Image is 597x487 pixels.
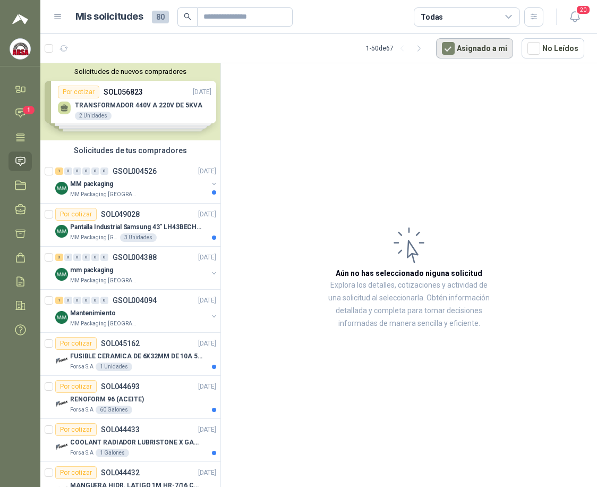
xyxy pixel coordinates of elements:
div: Por cotizar [55,337,97,350]
p: MM packaging [70,179,113,189]
p: [DATE] [198,209,216,220]
a: Por cotizarSOL044433[DATE] Company LogoCOOLANT RADIADOR LUBRISTONE X GALON-NForsa S.A1 Galones [40,419,220,462]
div: 0 [73,297,81,304]
img: Logo peakr [12,13,28,26]
div: 3 Unidades [120,233,157,242]
div: 0 [64,254,72,261]
div: 0 [91,254,99,261]
p: SOL044432 [101,469,140,476]
div: Solicitudes de tus compradores [40,140,220,161]
div: 1 [55,167,63,175]
p: FUSIBLE CERAMICA DE 6X32MM DE 10A 500V H [70,351,202,362]
img: Company Logo [10,39,30,59]
p: MM Packaging [GEOGRAPHIC_DATA] [70,190,137,199]
img: Company Logo [55,311,68,324]
a: Por cotizarSOL045162[DATE] Company LogoFUSIBLE CERAMICA DE 6X32MM DE 10A 500V HForsa S.A1 Unidades [40,333,220,376]
button: No Leídos [522,38,584,58]
p: MM Packaging [GEOGRAPHIC_DATA] [70,320,137,328]
a: Por cotizarSOL044693[DATE] Company LogoRENOFORM 96 (ACEITE)Forsa S.A60 Galones [40,376,220,419]
img: Company Logo [55,225,68,238]
div: 0 [64,167,72,175]
div: 0 [73,167,81,175]
p: Explora los detalles, cotizaciones y actividad de una solicitud al seleccionarla. Obtén informaci... [327,279,491,330]
div: 0 [82,297,90,304]
div: 0 [73,254,81,261]
p: [DATE] [198,253,216,263]
p: [DATE] [198,468,216,478]
p: SOL045162 [101,340,140,347]
button: Solicitudes de nuevos compradores [45,68,216,75]
p: SOL044433 [101,426,140,433]
img: Company Logo [55,182,68,195]
div: 0 [100,297,108,304]
p: COOLANT RADIADOR LUBRISTONE X GALON-N [70,438,202,448]
h3: Aún no has seleccionado niguna solicitud [336,267,482,279]
div: 1 - 50 de 67 [366,40,428,57]
span: 1 [23,106,35,114]
div: Por cotizar [55,423,97,436]
a: 1 [8,103,32,123]
p: Forsa S.A [70,363,93,371]
img: Company Logo [55,440,68,453]
div: 1 Galones [96,449,129,457]
div: 1 [55,297,63,304]
p: Mantenimiento [70,308,115,318]
div: 1 Unidades [96,363,132,371]
p: GSOL004526 [113,167,157,175]
div: Por cotizar [55,466,97,479]
p: SOL049028 [101,211,140,218]
div: Todas [421,11,443,23]
div: 0 [91,297,99,304]
p: mm packaging [70,265,113,275]
button: 20 [565,7,584,27]
div: 0 [100,167,108,175]
p: [DATE] [198,296,216,306]
p: MM Packaging [GEOGRAPHIC_DATA] [70,276,137,285]
div: 3 [55,254,63,261]
div: 60 Galones [96,406,132,414]
a: 1 0 0 0 0 0 GSOL004094[DATE] Company LogoMantenimientoMM Packaging [GEOGRAPHIC_DATA] [55,294,218,328]
p: [DATE] [198,166,216,177]
h1: Mis solicitudes [75,9,143,24]
p: [DATE] [198,382,216,392]
p: [DATE] [198,425,216,435]
div: Por cotizar [55,380,97,393]
img: Company Logo [55,268,68,281]
div: Por cotizar [55,208,97,221]
div: 0 [64,297,72,304]
p: MM Packaging [GEOGRAPHIC_DATA] [70,233,118,242]
div: 0 [91,167,99,175]
span: search [184,13,191,20]
p: SOL044693 [101,383,140,390]
div: Solicitudes de nuevos compradoresPor cotizarSOL056823[DATE] TRANSFORMADOR 440V A 220V DE 5KVA2 Un... [40,63,220,140]
p: [DATE] [198,339,216,349]
div: 0 [100,254,108,261]
p: RENOFORM 96 (ACEITE) [70,394,144,405]
img: Company Logo [55,397,68,410]
p: Forsa S.A [70,406,93,414]
p: Pantalla Industrial Samsung 43” LH43BECHLGKXZL BE43C-H [70,222,202,232]
img: Company Logo [55,354,68,367]
a: 1 0 0 0 0 0 GSOL004526[DATE] Company LogoMM packagingMM Packaging [GEOGRAPHIC_DATA] [55,165,218,199]
div: 0 [82,167,90,175]
a: Por cotizarSOL049028[DATE] Company LogoPantalla Industrial Samsung 43” LH43BECHLGKXZL BE43C-HMM P... [40,204,220,247]
p: GSOL004388 [113,254,157,261]
div: 0 [82,254,90,261]
span: 20 [576,5,591,15]
p: GSOL004094 [113,297,157,304]
p: Forsa S.A [70,449,93,457]
button: Asignado a mi [436,38,513,58]
a: 3 0 0 0 0 0 GSOL004388[DATE] Company Logomm packagingMM Packaging [GEOGRAPHIC_DATA] [55,251,218,285]
span: 80 [152,11,169,23]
